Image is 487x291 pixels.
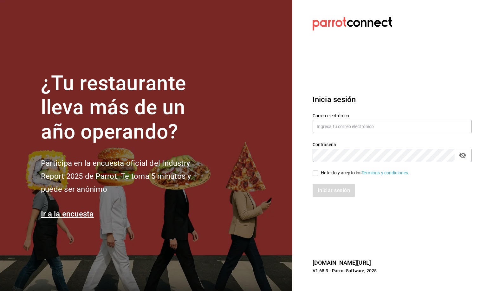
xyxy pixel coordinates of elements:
p: V1.68.3 - Parrot Software, 2025. [313,268,472,274]
h2: Participa en la encuesta oficial del Industry Report 2025 de Parrot. Te toma 5 minutos y puede se... [41,157,212,196]
button: passwordField [457,150,468,161]
a: Términos y condiciones. [361,170,409,175]
label: Correo electrónico [313,113,472,118]
h1: ¿Tu restaurante lleva más de un año operando? [41,71,212,144]
div: He leído y acepto los [321,170,410,176]
input: Ingresa tu correo electrónico [313,120,472,133]
h3: Inicia sesión [313,94,472,105]
a: Ir a la encuesta [41,210,94,218]
a: [DOMAIN_NAME][URL] [313,259,371,266]
label: Contraseña [313,142,472,146]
